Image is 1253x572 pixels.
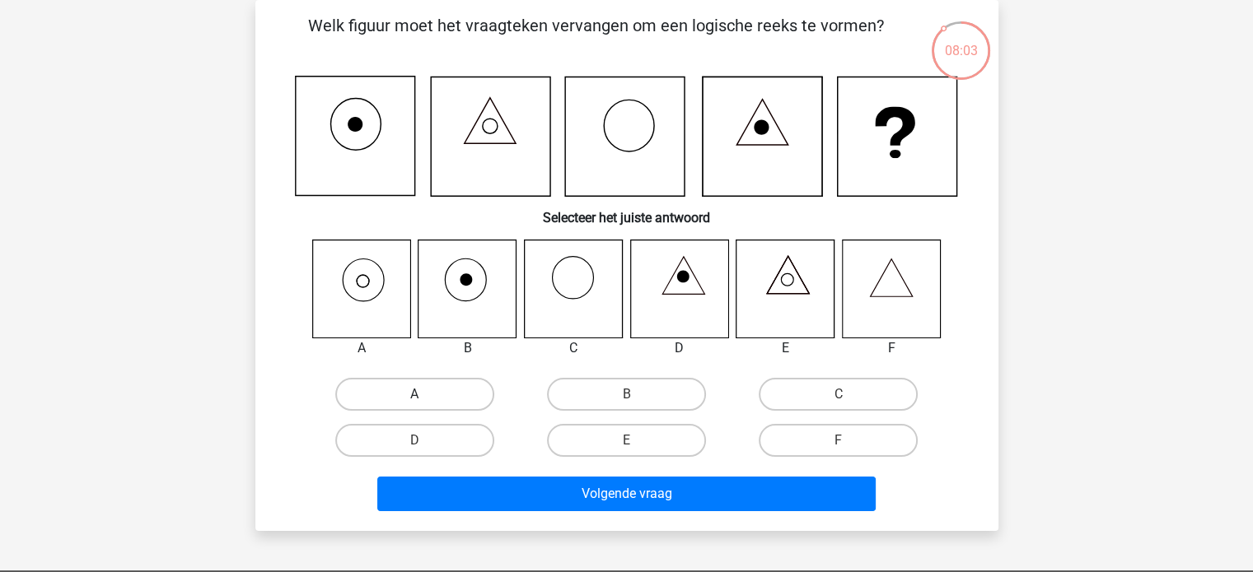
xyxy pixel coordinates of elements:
label: D [335,424,494,457]
div: 08:03 [930,20,992,61]
div: A [300,338,424,358]
label: E [547,424,706,457]
h6: Selecteer het juiste antwoord [282,197,972,226]
div: B [405,338,530,358]
label: C [759,378,918,411]
label: F [759,424,918,457]
label: B [547,378,706,411]
div: C [512,338,636,358]
button: Volgende vraag [377,477,876,511]
p: Welk figuur moet het vraagteken vervangen om een logische reeks te vormen? [282,13,910,63]
div: F [830,338,954,358]
div: E [723,338,848,358]
div: D [618,338,742,358]
label: A [335,378,494,411]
